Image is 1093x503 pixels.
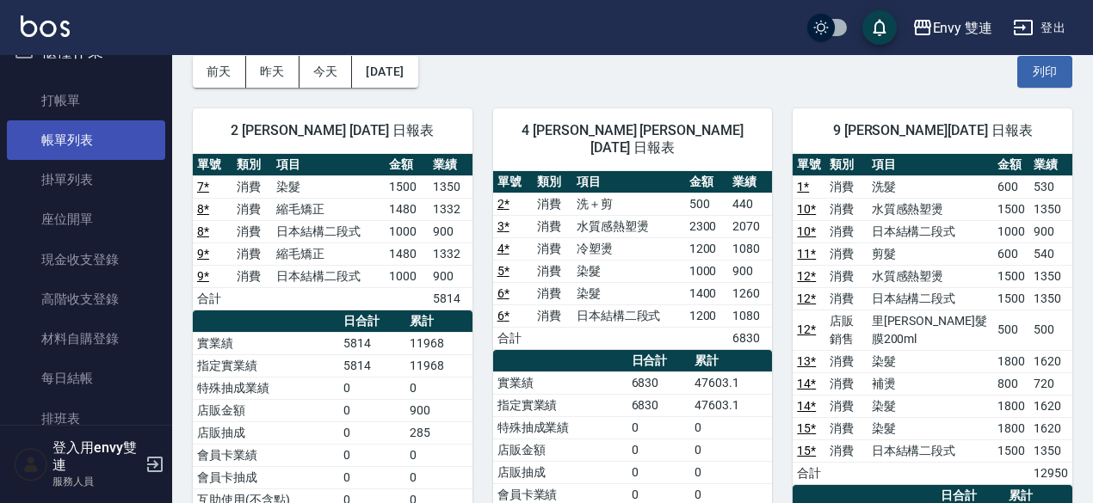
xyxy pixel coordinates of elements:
td: 日本結構二段式 [272,220,385,242]
td: 指定實業績 [193,354,339,377]
td: 1800 [993,417,1029,439]
td: 2300 [685,215,729,237]
td: 1000 [993,220,1029,242]
td: 消費 [825,350,867,372]
a: 材料自購登錄 [7,319,165,359]
td: 特殊抽成業績 [193,377,339,399]
td: 消費 [825,395,867,417]
p: 服務人員 [52,474,140,489]
a: 排班表 [7,399,165,439]
td: 1350 [1029,287,1072,310]
td: 店販抽成 [493,461,627,483]
td: 500 [993,310,1029,350]
td: 會員卡抽成 [193,466,339,488]
td: 會員卡業績 [193,444,339,466]
td: 染髮 [572,282,685,304]
td: 1800 [993,350,1029,372]
table: a dense table [193,154,472,310]
td: 消費 [825,175,867,198]
td: 0 [627,416,691,439]
button: [DATE] [352,56,417,88]
td: 1500 [993,265,1029,287]
td: 水質感熱塑燙 [868,265,994,287]
td: 5814 [429,287,472,310]
a: 每日結帳 [7,359,165,398]
th: 單號 [193,154,232,176]
a: 打帳單 [7,81,165,120]
th: 類別 [232,154,272,176]
td: 1200 [685,237,729,260]
td: 1800 [993,395,1029,417]
td: 5814 [339,354,405,377]
td: 285 [405,421,472,444]
td: 500 [1029,310,1072,350]
table: a dense table [493,171,773,350]
button: Envy 雙連 [905,10,1000,46]
img: Person [14,447,48,482]
td: 1480 [385,242,429,265]
td: 0 [627,439,691,461]
th: 累計 [690,350,772,372]
td: 消費 [533,282,572,304]
td: 6830 [728,327,772,349]
td: 1000 [385,265,429,287]
th: 類別 [533,171,572,193]
td: 消費 [825,372,867,395]
td: 440 [728,193,772,215]
td: 600 [993,175,1029,198]
td: 1620 [1029,417,1072,439]
td: 染髮 [572,260,685,282]
td: 12950 [1029,462,1072,484]
th: 業績 [429,154,472,176]
td: 720 [1029,372,1072,395]
td: 消費 [533,260,572,282]
td: 1332 [429,198,472,220]
td: 47603.1 [690,394,772,416]
td: 1500 [993,287,1029,310]
th: 單號 [493,171,533,193]
a: 高階收支登錄 [7,279,165,319]
th: 金額 [993,154,1029,176]
td: 日本結構二段式 [272,265,385,287]
td: 消費 [232,220,272,242]
td: 6830 [627,394,691,416]
td: 里[PERSON_NAME]髮膜200ml [868,310,994,350]
td: 1260 [728,282,772,304]
td: 合計 [793,462,825,484]
td: 11968 [405,332,472,354]
th: 日合計 [627,350,691,372]
td: 消費 [825,242,867,265]
td: 染髮 [868,395,994,417]
td: 1332 [429,242,472,265]
td: 0 [405,444,472,466]
td: 500 [685,193,729,215]
td: 0 [690,461,772,483]
td: 900 [1029,220,1072,242]
td: 1480 [385,198,429,220]
td: 1620 [1029,395,1072,417]
td: 消費 [533,215,572,237]
td: 0 [627,461,691,483]
td: 0 [339,466,405,488]
a: 現金收支登錄 [7,240,165,279]
td: 1350 [1029,198,1072,220]
td: 消費 [232,265,272,287]
td: 1080 [728,304,772,327]
button: 昨天 [246,56,299,88]
td: 消費 [533,304,572,327]
td: 0 [339,421,405,444]
td: 店販抽成 [193,421,339,444]
td: 水質感熱塑燙 [572,215,685,237]
td: 600 [993,242,1029,265]
button: 今天 [299,56,353,88]
td: 染髮 [272,175,385,198]
td: 消費 [825,439,867,462]
td: 1350 [1029,265,1072,287]
td: 11968 [405,354,472,377]
table: a dense table [793,154,1072,485]
th: 累計 [405,310,472,333]
td: 1000 [685,260,729,282]
td: 47603.1 [690,371,772,394]
button: 前天 [193,56,246,88]
a: 座位開單 [7,199,165,239]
